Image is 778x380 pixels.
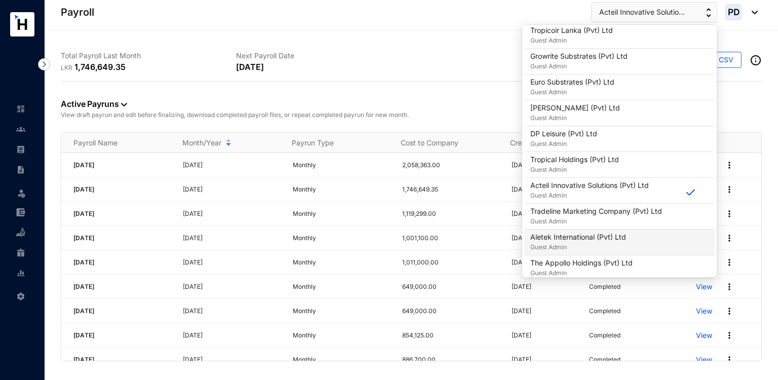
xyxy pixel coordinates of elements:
[8,139,32,160] li: Payroll
[73,234,94,242] span: [DATE]
[183,233,280,243] p: [DATE]
[121,103,127,106] img: dropdown-black.8e83cc76930a90b1a4fdb6d089b7bf3a.svg
[183,282,280,292] p: [DATE]
[8,222,32,243] li: Loan
[724,282,734,292] img: more.27664ee4a8faa814348e188645a3c1fc.svg
[402,306,499,316] p: 649,000.00
[402,160,499,170] p: 2,058,363.00
[512,306,577,316] p: [DATE]
[512,330,577,340] p: [DATE]
[73,356,94,363] span: [DATE]
[724,306,734,316] img: more.27664ee4a8faa814348e188645a3c1fc.svg
[530,242,626,252] p: Guest Admin
[530,139,597,149] p: Guest Admin
[512,160,577,170] p: [DATE]
[16,208,25,217] img: expense-unselected.2edcf0507c847f3e9e96.svg
[16,165,25,174] img: contract-unselected.99e2b2107c0a7dd48938.svg
[293,330,390,340] p: Monthly
[530,232,626,242] p: Aletek International (Pvt) Ltd
[696,330,712,340] a: View
[724,209,734,219] img: more.27664ee4a8faa814348e188645a3c1fc.svg
[696,355,712,365] a: View
[8,202,32,222] li: Expenses
[530,35,613,46] p: Guest Admin
[724,355,734,365] img: more.27664ee4a8faa814348e188645a3c1fc.svg
[183,257,280,268] p: [DATE]
[530,61,628,71] p: Guest Admin
[74,61,126,73] p: 1,746,649.35
[293,282,390,292] p: Monthly
[16,292,25,301] img: settings-unselected.1febfda315e6e19643a1.svg
[280,133,388,153] th: Payrun Type
[388,133,497,153] th: Cost to Company
[512,355,577,365] p: [DATE]
[8,119,32,139] li: Contacts
[183,184,280,195] p: [DATE]
[512,282,577,292] p: [DATE]
[589,330,620,340] p: Completed
[293,355,390,365] p: Monthly
[724,330,734,340] img: more.27664ee4a8faa814348e188645a3c1fc.svg
[512,184,577,195] p: [DATE]
[183,330,280,340] p: [DATE]
[16,104,25,113] img: home-unselected.a29eae3204392db15eaf.svg
[61,5,94,19] p: Payroll
[530,258,633,268] p: The Appollo Holdings (Pvt) Ltd
[73,283,94,290] span: [DATE]
[73,331,94,339] span: [DATE]
[530,77,614,87] p: Euro Substrates (Pvt) Ltd
[8,160,32,180] li: Contracts
[530,87,614,97] p: Guest Admin
[402,184,499,195] p: 1,746,649.35
[402,233,499,243] p: 1,001,100.00
[589,355,620,365] p: Completed
[530,155,619,165] p: Tropical Holdings (Pvt) Ltd
[73,161,94,169] span: [DATE]
[73,210,94,217] span: [DATE]
[512,209,577,219] p: [DATE]
[724,184,734,195] img: more.27664ee4a8faa814348e188645a3c1fc.svg
[183,355,280,365] p: [DATE]
[530,103,620,113] p: [PERSON_NAME] (Pvt) Ltd
[61,110,762,120] p: View draft payrun and edit before finalizing, download completed payroll files, or repeat complet...
[402,209,499,219] p: 1,119,299.00
[236,61,263,73] p: [DATE]
[724,233,734,243] img: more.27664ee4a8faa814348e188645a3c1fc.svg
[8,99,32,119] li: Home
[599,7,685,18] span: Acteil Innovative Solutio...
[293,160,390,170] p: Monthly
[73,307,94,315] span: [DATE]
[61,133,170,153] th: Payroll Name
[512,233,577,243] p: [DATE]
[696,282,712,292] p: View
[73,185,94,193] span: [DATE]
[724,160,734,170] img: more.27664ee4a8faa814348e188645a3c1fc.svg
[183,160,280,170] p: [DATE]
[591,2,717,22] button: Acteil Innovative Solutio...
[724,257,734,268] img: more.27664ee4a8faa814348e188645a3c1fc.svg
[183,306,280,316] p: [DATE]
[498,133,575,153] th: Created
[530,113,620,123] p: Guest Admin
[589,282,620,292] p: Completed
[530,51,628,61] p: Growrite Substrates (Pvt) Ltd
[16,188,26,198] img: leave-unselected.2934df6273408c3f84d9.svg
[530,129,597,139] p: DP Leisure (Pvt) Ltd
[747,11,758,14] img: dropdown-black.8e83cc76930a90b1a4fdb6d089b7bf3a.svg
[8,263,32,283] li: Reports
[512,257,577,268] p: [DATE]
[402,330,499,340] p: 854,125.00
[16,248,25,257] img: gratuity-unselected.a8c340787eea3cf492d7.svg
[402,282,499,292] p: 649,000.00
[16,269,25,278] img: report-unselected.e6a6b4230fc7da01f883.svg
[16,145,25,154] img: payroll-unselected.b590312f920e76f0c668.svg
[61,63,74,73] p: LKR
[61,51,236,61] p: Total Payroll Last Month
[727,8,740,16] span: PD
[530,206,662,216] p: Tradeline Marketing Company (Pvt) Ltd
[293,233,390,243] p: Monthly
[686,189,695,196] img: blue-correct.187ec8c3ebe1a225110a.svg
[530,268,633,278] p: Guest Admin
